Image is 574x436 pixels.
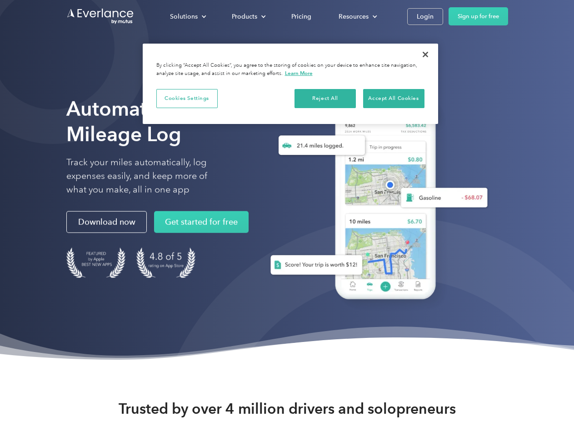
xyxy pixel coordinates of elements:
div: Resources [339,11,369,22]
div: Solutions [170,11,198,22]
div: Pricing [291,11,311,22]
div: Login [417,11,434,22]
div: Solutions [161,9,214,25]
button: Reject All [294,89,356,108]
img: Everlance, mileage tracker app, expense tracking app [256,86,495,313]
div: By clicking “Accept All Cookies”, you agree to the storing of cookies on your device to enhance s... [156,62,424,78]
a: Pricing [282,9,320,25]
button: Close [415,45,435,64]
a: Download now [66,211,147,233]
button: Cookies Settings [156,89,218,108]
a: Sign up for free [449,7,508,25]
div: Products [232,11,257,22]
div: Privacy [143,44,438,124]
img: 4.9 out of 5 stars on the app store [136,248,195,278]
img: Badge for Featured by Apple Best New Apps [66,248,125,278]
strong: Trusted by over 4 million drivers and solopreneurs [119,400,456,418]
button: Accept All Cookies [363,89,424,108]
a: Login [407,8,443,25]
p: Track your miles automatically, log expenses easily, and keep more of what you make, all in one app [66,156,229,197]
a: Get started for free [154,211,249,233]
div: Products [223,9,273,25]
a: More information about your privacy, opens in a new tab [285,70,313,76]
a: Go to homepage [66,8,135,25]
div: Cookie banner [143,44,438,124]
div: Resources [329,9,384,25]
